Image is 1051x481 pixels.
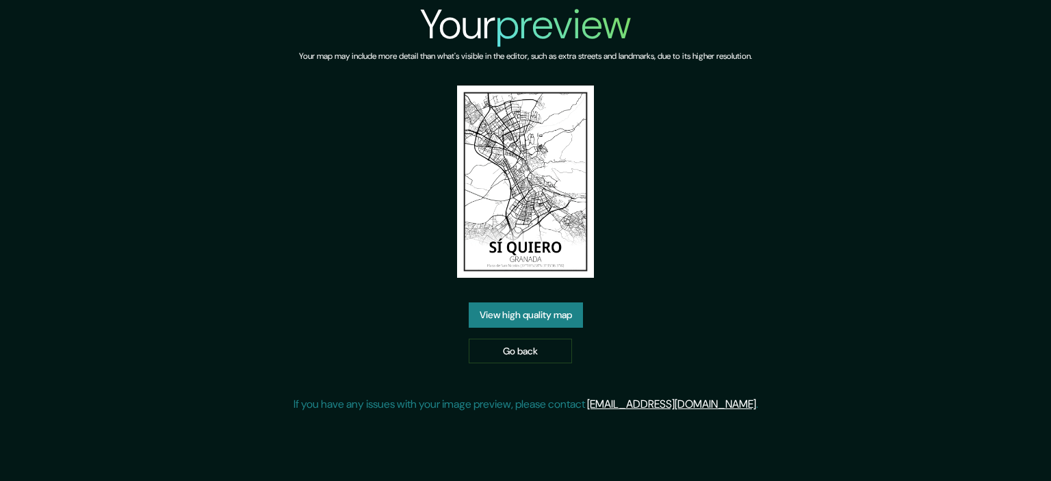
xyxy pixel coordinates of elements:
[299,49,752,64] h6: Your map may include more detail than what's visible in the editor, such as extra streets and lan...
[294,396,758,413] p: If you have any issues with your image preview, please contact .
[469,302,583,328] a: View high quality map
[457,86,593,278] img: created-map-preview
[469,339,572,364] a: Go back
[587,397,756,411] a: [EMAIL_ADDRESS][DOMAIN_NAME]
